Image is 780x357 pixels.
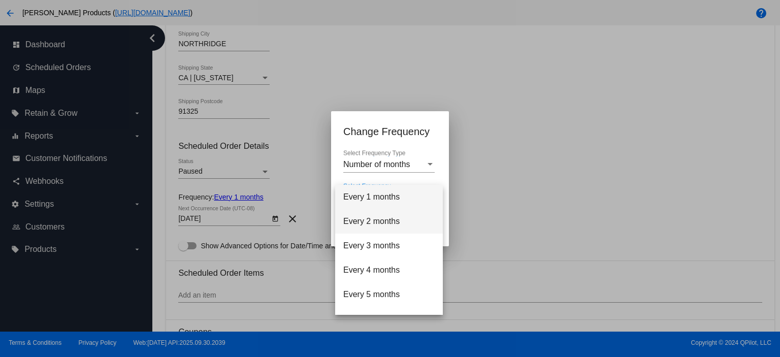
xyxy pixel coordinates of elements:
[343,258,435,282] span: Every 4 months
[343,234,435,258] span: Every 3 months
[343,282,435,307] span: Every 5 months
[343,185,435,209] span: Every 1 months
[343,209,435,234] span: Every 2 months
[343,307,435,331] span: Every 6 months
